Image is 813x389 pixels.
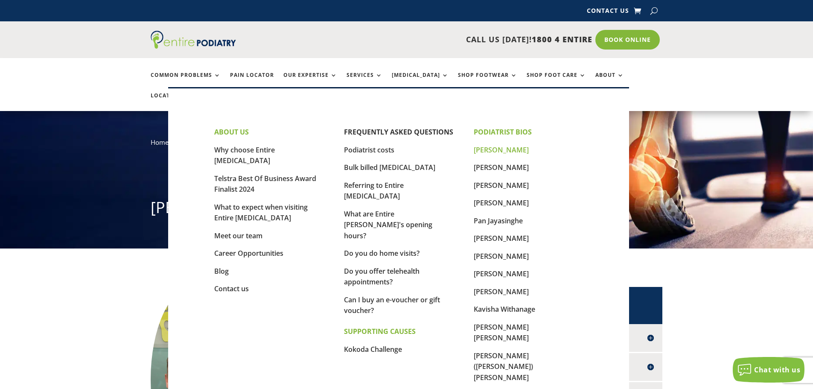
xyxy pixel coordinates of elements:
[344,266,420,287] a: Do you offer telehealth appointments?
[151,197,663,222] h1: [PERSON_NAME]
[151,138,169,146] a: Home
[214,249,283,258] a: Career Opportunities
[595,30,660,50] a: Book Online
[344,209,432,240] a: What are Entire [PERSON_NAME]'s opening hours?
[214,127,249,137] strong: ABOUT US
[214,174,316,194] a: Telstra Best Of Business Award Finalist 2024
[344,249,420,258] a: Do you do home visits?
[344,327,416,336] strong: SUPPORTING CAUSES
[458,72,517,91] a: Shop Footwear
[474,163,529,172] a: [PERSON_NAME]
[151,93,193,111] a: Locations
[230,72,274,91] a: Pain Locator
[347,72,382,91] a: Services
[151,137,663,154] nav: breadcrumb
[474,198,529,208] a: [PERSON_NAME]
[283,72,337,91] a: Our Expertise
[587,8,629,17] a: Contact Us
[474,351,533,382] a: [PERSON_NAME] ([PERSON_NAME]) [PERSON_NAME]
[474,322,529,343] a: [PERSON_NAME] [PERSON_NAME]
[474,127,532,137] strong: PODIATRIST BIOS
[344,127,453,137] a: FREQUENTLY ASKED QUESTIONS
[214,231,262,240] a: Meet our team
[474,304,535,314] a: Kavisha Withanage
[474,234,529,243] a: [PERSON_NAME]
[392,72,449,91] a: [MEDICAL_DATA]
[474,252,529,261] a: [PERSON_NAME]
[527,72,586,91] a: Shop Foot Care
[214,266,229,276] a: Blog
[269,34,592,45] p: CALL US [DATE]!
[474,216,523,225] a: Pan Jayasinghe
[151,31,236,49] img: logo (1)
[344,345,402,354] a: Kokoda Challenge
[344,145,394,155] a: Podiatrist costs
[474,287,529,296] a: [PERSON_NAME]
[474,181,529,190] a: [PERSON_NAME]
[733,357,804,383] button: Chat with us
[344,181,404,201] a: Referring to Entire [MEDICAL_DATA]
[214,202,308,223] a: What to expect when visiting Entire [MEDICAL_DATA]
[151,42,236,50] a: Entire Podiatry
[344,163,435,172] a: Bulk billed [MEDICAL_DATA]
[532,34,592,44] span: 1800 4 ENTIRE
[151,72,221,91] a: Common Problems
[595,72,624,91] a: About
[214,284,249,293] a: Contact us
[474,145,529,155] a: [PERSON_NAME]
[474,269,529,278] a: [PERSON_NAME]
[214,145,275,166] a: Why choose Entire [MEDICAL_DATA]
[344,295,440,316] a: Can I buy an e-voucher or gift voucher?
[754,365,800,374] span: Chat with us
